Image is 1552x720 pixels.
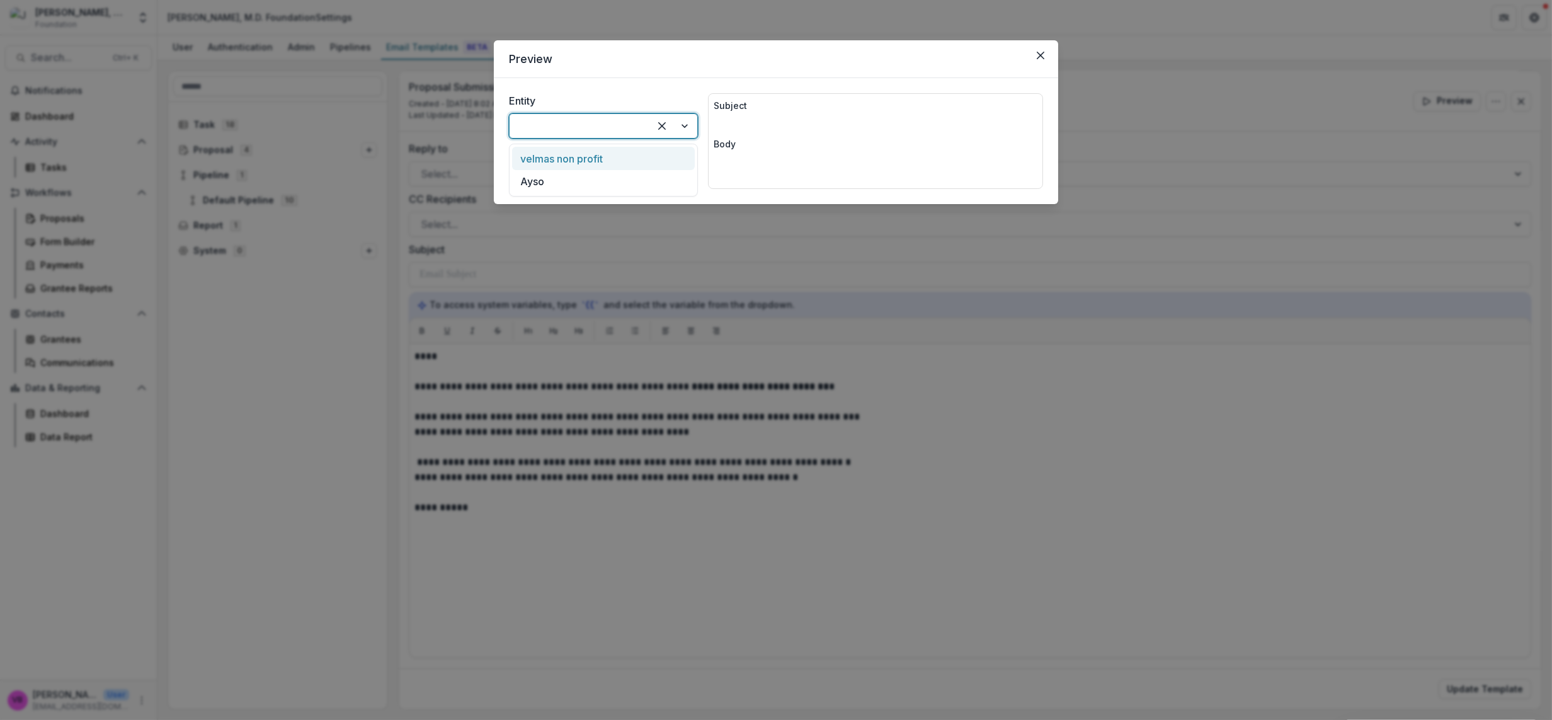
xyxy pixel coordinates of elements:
div: Clear selected options [652,116,672,136]
button: Close [1030,45,1051,66]
header: Preview [494,40,1058,78]
div: Ayso [512,170,695,193]
div: velmas non profit [512,147,695,170]
p: Body [714,137,1037,151]
label: Entity [509,93,690,108]
p: Subject [714,99,1037,112]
